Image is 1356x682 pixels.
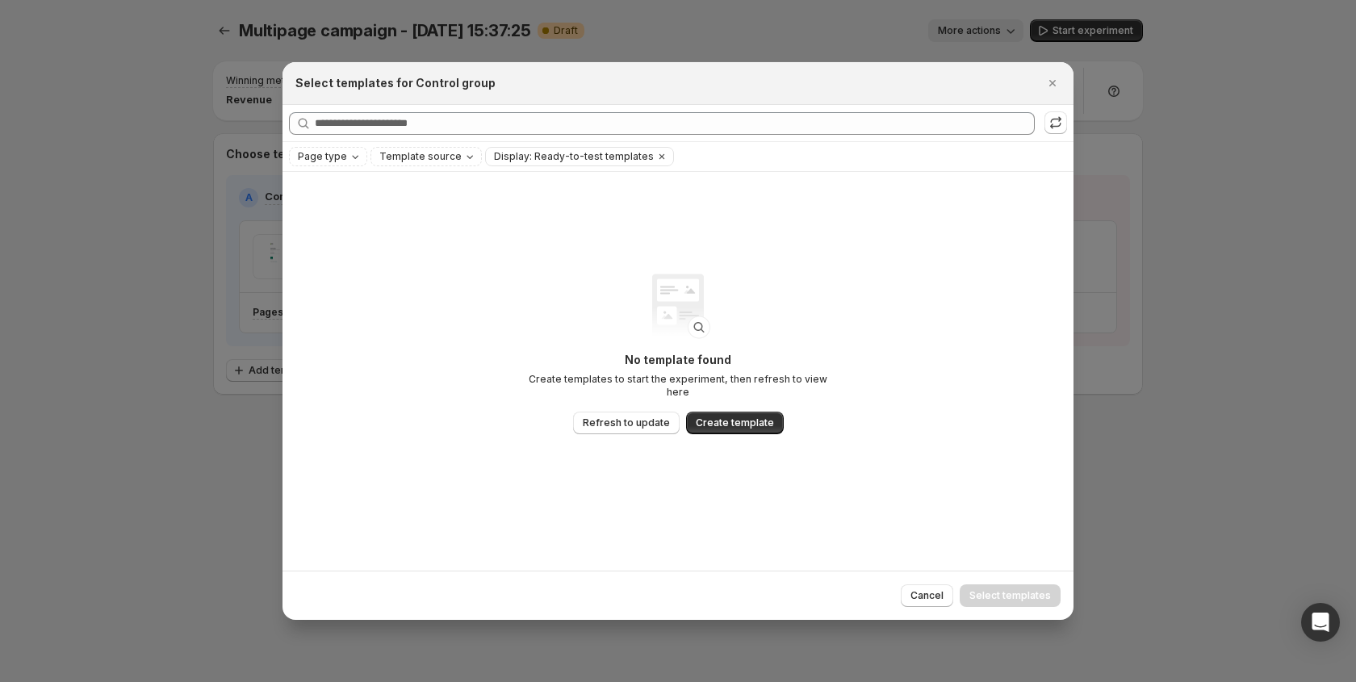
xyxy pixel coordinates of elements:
[371,148,481,165] button: Template source
[686,412,784,434] button: Create template
[494,150,654,163] span: Display: Ready-to-test templates
[1301,603,1340,642] div: Open Intercom Messenger
[573,412,680,434] button: Refresh to update
[901,584,953,607] button: Cancel
[379,150,462,163] span: Template source
[298,150,347,163] span: Page type
[1041,72,1064,94] button: Close
[583,416,670,429] span: Refresh to update
[486,148,654,165] button: Display: Ready-to-test templates
[517,352,839,368] p: No template found
[517,373,839,399] p: Create templates to start the experiment, then refresh to view here
[696,416,774,429] span: Create template
[654,148,670,165] button: Clear
[290,148,366,165] button: Page type
[910,589,944,602] span: Cancel
[295,75,496,91] h2: Select templates for Control group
